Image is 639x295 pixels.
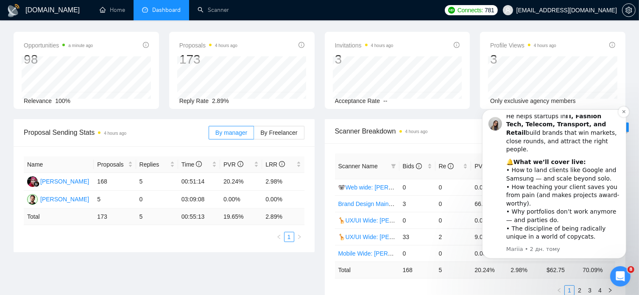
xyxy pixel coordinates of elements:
[7,4,20,17] img: logo
[335,97,380,104] span: Acceptance Rate
[507,262,543,278] td: 2.98 %
[405,129,428,134] time: 4 hours ago
[223,161,243,168] span: PVR
[505,7,511,13] span: user
[220,191,262,209] td: 0.00%
[383,97,387,104] span: --
[435,228,472,245] td: 2
[212,97,229,104] span: 2.89%
[628,266,634,273] span: 8
[179,97,209,104] span: Reply Rate
[622,7,635,14] span: setting
[448,7,455,14] img: upwork-logo.png
[136,209,178,225] td: 5
[335,262,399,278] td: Total
[24,209,94,225] td: Total
[142,7,148,13] span: dashboard
[435,195,472,212] td: 0
[220,209,262,225] td: 19.65 %
[338,250,423,257] a: Mobile Wide: [PERSON_NAME]
[534,43,556,48] time: 4 hours ago
[274,232,284,242] li: Previous Page
[609,42,615,48] span: info-circle
[338,200,414,207] a: Brand Design Main (Valeriia)
[143,42,149,48] span: info-circle
[389,160,398,173] span: filter
[439,163,454,170] span: Re
[24,156,94,173] th: Name
[416,163,422,169] span: info-circle
[40,177,89,186] div: [PERSON_NAME]
[178,209,220,225] td: 00:55:13
[40,195,89,204] div: [PERSON_NAME]
[579,262,615,278] td: 70.09 %
[338,163,378,170] span: Scanner Name
[285,232,294,242] a: 1
[27,195,89,202] a: RV[PERSON_NAME]
[178,191,220,209] td: 03:09:08
[391,164,396,169] span: filter
[68,43,93,48] time: a minute ago
[136,173,178,191] td: 5
[27,176,38,187] img: D
[399,262,435,278] td: 168
[490,97,576,104] span: Only exclusive agency members
[55,97,70,104] span: 100%
[435,262,472,278] td: 5
[575,286,584,295] a: 2
[557,288,562,293] span: left
[136,156,178,173] th: Replies
[24,127,209,138] span: Proposal Sending Stats
[24,51,93,67] div: 98
[565,286,574,295] a: 1
[260,129,297,136] span: By Freelancer
[335,40,393,50] span: Invitations
[338,217,468,224] a: 🦒UX/UI Wide: [PERSON_NAME] 03/07 portfolio
[262,191,304,209] td: 0.00%
[338,184,473,191] a: 🐨Web wide: [PERSON_NAME] 03/07 bid in range
[198,6,229,14] a: searchScanner
[294,232,304,242] button: right
[469,102,639,264] iframe: Intercom notifications повідомлення
[262,209,304,225] td: 2.89 %
[104,131,126,136] time: 4 hours ago
[335,51,393,67] div: 3
[399,212,435,228] td: 0
[179,40,237,50] span: Proposals
[94,173,136,191] td: 168
[179,51,237,67] div: 173
[299,42,304,48] span: info-circle
[458,6,483,15] span: Connects:
[338,234,461,240] a: 🦒UX/UI Wide: [PERSON_NAME] 03/07 quest
[24,97,52,104] span: Relevance
[471,262,507,278] td: 20.24 %
[435,245,472,262] td: 0
[399,228,435,245] td: 33
[595,286,605,295] a: 4
[100,6,125,14] a: homeHome
[178,173,220,191] td: 00:51:14
[237,161,243,167] span: info-circle
[608,288,613,293] span: right
[94,209,136,225] td: 173
[94,156,136,173] th: Proposals
[490,51,556,67] div: 3
[543,262,579,278] td: $ 62.75
[399,195,435,212] td: 3
[220,173,262,191] td: 20.24%
[435,212,472,228] td: 0
[152,6,181,14] span: Dashboard
[610,266,631,287] iframe: Intercom live chat
[403,163,422,170] span: Bids
[399,179,435,195] td: 0
[276,234,282,239] span: left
